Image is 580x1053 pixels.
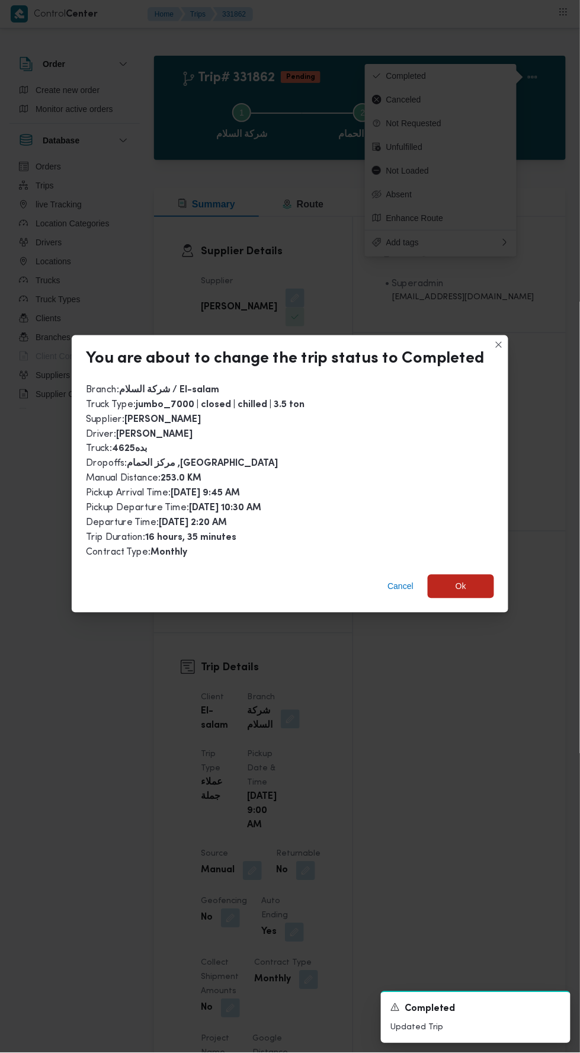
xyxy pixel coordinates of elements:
[159,519,227,528] b: [DATE] 2:20 AM
[390,1002,561,1017] div: Notification
[189,504,261,513] b: [DATE] 10:30 AM
[405,1003,456,1017] span: Completed
[86,519,227,528] span: Departure Time :
[86,504,261,513] span: Pickup Departure Time :
[86,415,201,424] span: Supplier :
[86,459,278,469] span: Dropoffs :
[86,474,201,484] span: Manual Distance :
[112,445,147,454] b: بده4625
[86,400,305,409] span: Truck Type :
[127,460,278,469] b: مركز الحمام ,[GEOGRAPHIC_DATA]
[86,350,485,369] div: You are about to change the trip status to Completed
[86,430,193,439] span: Driver :
[161,475,201,484] b: 253.0 KM
[456,580,466,594] span: Ok
[150,549,187,558] b: Monthly
[86,385,219,395] span: Branch :
[171,489,240,498] b: [DATE] 9:45 AM
[119,386,219,395] b: شركة السلام / El-salam
[124,415,201,424] b: [PERSON_NAME]
[492,338,506,352] button: Closes this modal window
[145,534,236,543] b: 16 hours, 35 minutes
[428,575,494,598] button: Ok
[383,575,418,598] button: Cancel
[86,533,236,543] span: Trip Duration :
[136,401,305,409] b: jumbo_7000 | closed | chilled | 3.5 ton
[86,444,147,454] span: Truck :
[86,548,187,558] span: Contract Type :
[86,489,240,498] span: Pickup Arrival Time :
[390,1022,561,1034] p: Updated Trip
[116,430,193,439] b: [PERSON_NAME]
[387,580,414,594] span: Cancel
